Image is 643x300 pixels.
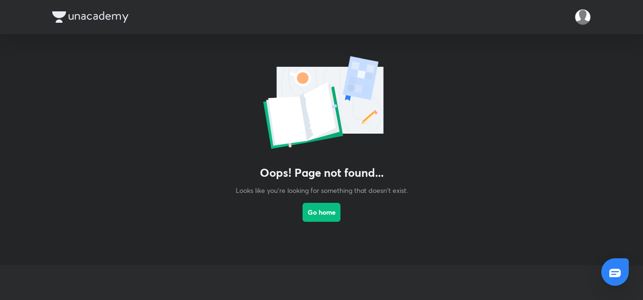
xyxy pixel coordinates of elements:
img: Company Logo [52,11,129,23]
img: ansh jain [575,9,591,25]
button: Go home [303,203,340,222]
p: Looks like you're looking for something that doesn't exist. [236,185,408,195]
h3: Oops! Page not found... [260,166,384,180]
a: Go home [303,195,340,246]
img: error [227,53,416,155]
